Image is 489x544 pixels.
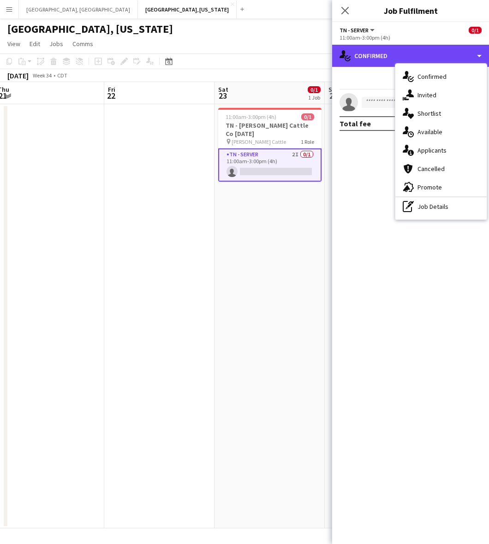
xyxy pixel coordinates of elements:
[7,22,173,36] h1: [GEOGRAPHIC_DATA], [US_STATE]
[301,113,314,120] span: 0/1
[395,141,487,160] div: Applicants
[7,71,29,80] div: [DATE]
[395,197,487,216] div: Job Details
[332,45,489,67] div: Confirmed
[217,90,228,101] span: 23
[469,27,482,34] span: 0/1
[340,34,482,41] div: 11:00am-3:00pm (4h)
[301,138,314,145] span: 1 Role
[72,40,93,48] span: Comms
[395,123,487,141] div: Available
[395,178,487,196] div: Promote
[218,148,322,182] app-card-role: TN - Server2I0/111:00am-3:00pm (4h)
[46,38,67,50] a: Jobs
[395,67,487,86] div: Confirmed
[30,72,54,79] span: Week 34
[218,121,322,138] h3: TN - [PERSON_NAME] Cattle Co [DATE]
[69,38,97,50] a: Comms
[395,160,487,178] div: Cancelled
[138,0,237,18] button: [GEOGRAPHIC_DATA], [US_STATE]
[395,86,487,104] div: Invited
[332,5,489,17] h3: Job Fulfilment
[308,94,320,101] div: 1 Job
[308,86,321,93] span: 0/1
[108,85,115,94] span: Fri
[49,40,63,48] span: Jobs
[57,72,67,79] div: CDT
[395,104,487,123] div: Shortlist
[30,40,40,48] span: Edit
[218,85,228,94] span: Sat
[340,27,376,34] button: TN - Server
[107,90,115,101] span: 22
[340,119,371,128] div: Total fee
[340,27,369,34] span: TN - Server
[328,85,340,94] span: Sun
[19,0,138,18] button: [GEOGRAPHIC_DATA], [GEOGRAPHIC_DATA]
[26,38,44,50] a: Edit
[232,138,286,145] span: [PERSON_NAME] Cattle
[7,40,20,48] span: View
[226,113,276,120] span: 11:00am-3:00pm (4h)
[4,38,24,50] a: View
[218,108,322,182] app-job-card: 11:00am-3:00pm (4h)0/1TN - [PERSON_NAME] Cattle Co [DATE] [PERSON_NAME] Cattle1 RoleTN - Server2I...
[327,90,340,101] span: 24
